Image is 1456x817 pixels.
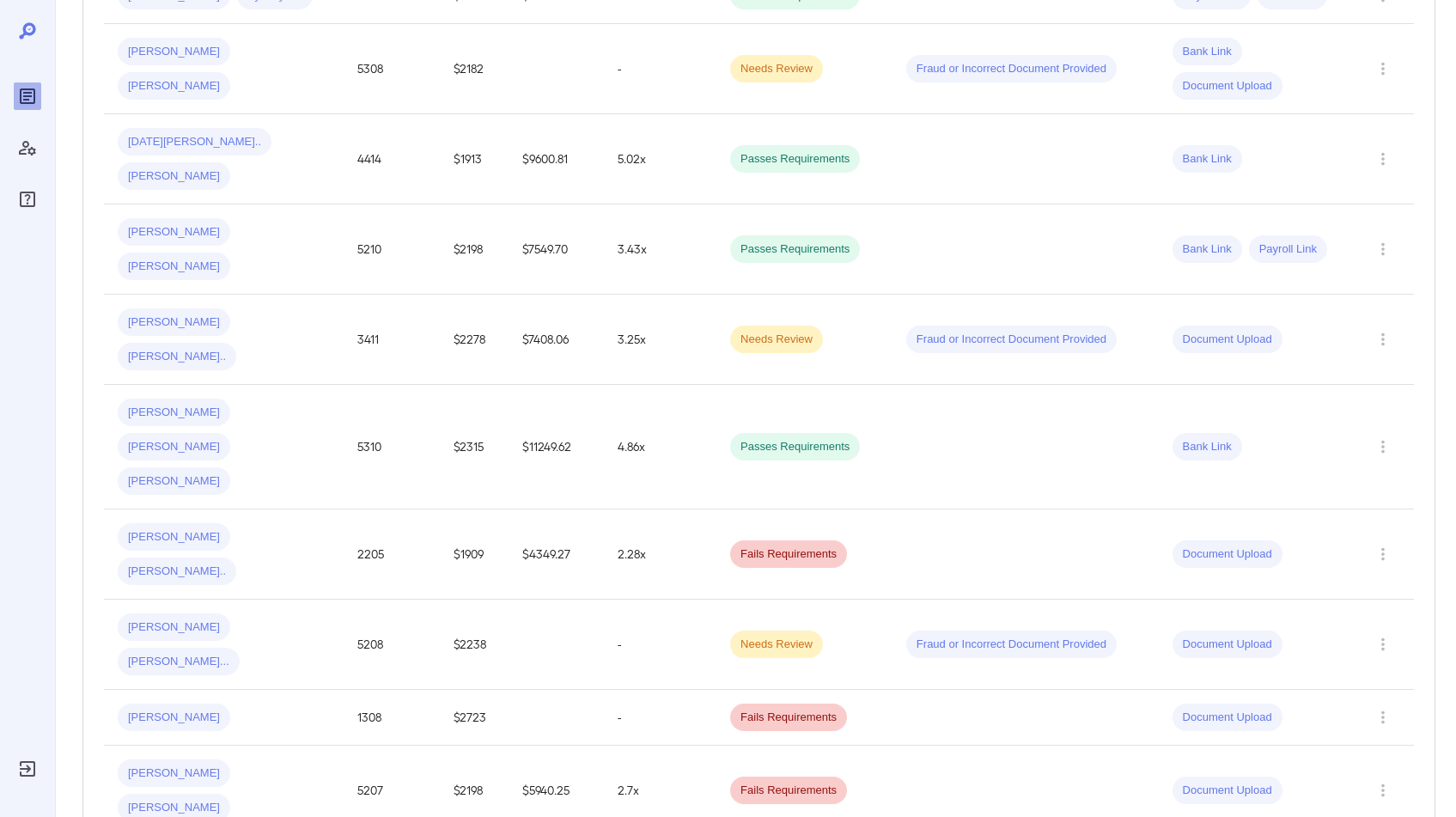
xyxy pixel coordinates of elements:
[118,168,230,185] span: [PERSON_NAME]
[604,385,716,509] td: 4.86x
[730,710,847,726] span: Fails Requirements
[344,385,440,509] td: 5310
[118,44,230,60] span: [PERSON_NAME]
[1173,332,1282,348] span: Document Upload
[440,295,508,385] td: $2278
[604,114,716,204] td: 5.02x
[14,755,41,783] div: Log Out
[118,405,230,421] span: [PERSON_NAME]
[730,61,823,77] span: Needs Review
[906,332,1117,348] span: Fraud or Incorrect Document Provided
[344,114,440,204] td: 4414
[1369,433,1397,460] button: Row Actions
[344,295,440,385] td: 3411
[1173,78,1282,95] span: Document Upload
[1369,145,1397,173] button: Row Actions
[604,600,716,690] td: -
[118,710,230,726] span: [PERSON_NAME]
[14,134,41,162] div: Manage Users
[14,186,41,213] div: FAQ
[509,204,605,295] td: $7549.70
[730,783,847,799] span: Fails Requirements
[440,204,508,295] td: $2198
[344,690,440,746] td: 1308
[1369,631,1397,658] button: Row Actions
[440,509,508,600] td: $1909
[730,637,823,653] span: Needs Review
[509,295,605,385] td: $7408.06
[509,114,605,204] td: $9600.81
[440,114,508,204] td: $1913
[1173,439,1242,455] span: Bank Link
[1173,151,1242,168] span: Bank Link
[509,385,605,509] td: $11249.62
[118,473,230,490] span: [PERSON_NAME]
[906,637,1117,653] span: Fraud or Incorrect Document Provided
[730,332,823,348] span: Needs Review
[344,600,440,690] td: 5208
[1173,44,1242,60] span: Bank Link
[604,204,716,295] td: 3.43x
[1173,241,1242,258] span: Bank Link
[14,82,41,110] div: Reports
[1173,546,1282,563] span: Document Upload
[1369,540,1397,568] button: Row Actions
[604,690,716,746] td: -
[118,134,271,150] span: [DATE][PERSON_NAME]..
[118,439,230,455] span: [PERSON_NAME]
[906,61,1117,77] span: Fraud or Incorrect Document Provided
[1173,783,1282,799] span: Document Upload
[118,800,230,816] span: [PERSON_NAME]
[1369,704,1397,731] button: Row Actions
[730,241,860,258] span: Passes Requirements
[440,24,508,114] td: $2182
[344,204,440,295] td: 5210
[730,439,860,455] span: Passes Requirements
[1249,241,1327,258] span: Payroll Link
[118,765,230,782] span: [PERSON_NAME]
[1369,235,1397,263] button: Row Actions
[118,78,230,95] span: [PERSON_NAME]
[1173,710,1282,726] span: Document Upload
[118,619,230,636] span: [PERSON_NAME]
[1369,777,1397,804] button: Row Actions
[118,654,240,670] span: [PERSON_NAME]...
[730,151,860,168] span: Passes Requirements
[604,509,716,600] td: 2.28x
[118,224,230,241] span: [PERSON_NAME]
[344,24,440,114] td: 5308
[344,509,440,600] td: 2205
[118,259,230,275] span: [PERSON_NAME]
[118,314,230,331] span: [PERSON_NAME]
[1369,326,1397,353] button: Row Actions
[118,564,236,580] span: [PERSON_NAME]..
[440,600,508,690] td: $2238
[118,349,236,365] span: [PERSON_NAME]..
[1173,637,1282,653] span: Document Upload
[509,509,605,600] td: $4349.27
[440,690,508,746] td: $2723
[118,529,230,546] span: [PERSON_NAME]
[1369,55,1397,82] button: Row Actions
[730,546,847,563] span: Fails Requirements
[440,385,508,509] td: $2315
[604,24,716,114] td: -
[604,295,716,385] td: 3.25x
